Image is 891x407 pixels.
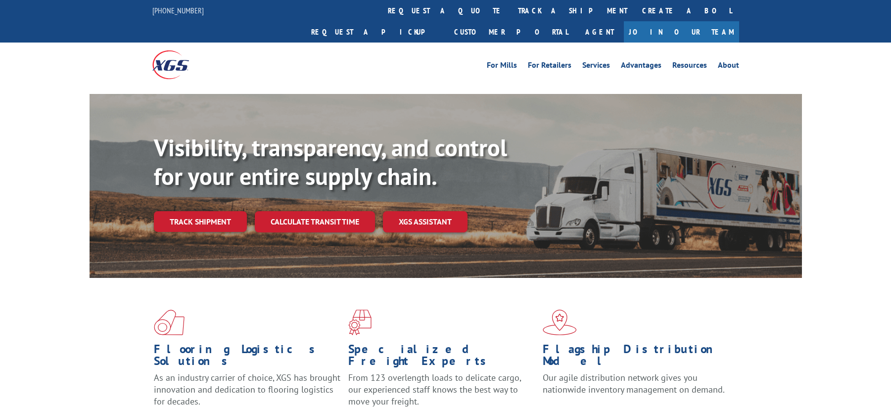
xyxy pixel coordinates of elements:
[582,61,610,72] a: Services
[624,21,739,43] a: Join Our Team
[304,21,447,43] a: Request a pickup
[528,61,571,72] a: For Retailers
[718,61,739,72] a: About
[621,61,661,72] a: Advantages
[543,343,730,372] h1: Flagship Distribution Model
[487,61,517,72] a: For Mills
[154,132,507,191] b: Visibility, transparency, and control for your entire supply chain.
[383,211,468,232] a: XGS ASSISTANT
[543,372,725,395] span: Our agile distribution network gives you nationwide inventory management on demand.
[543,310,577,335] img: xgs-icon-flagship-distribution-model-red
[575,21,624,43] a: Agent
[348,310,372,335] img: xgs-icon-focused-on-flooring-red
[154,310,185,335] img: xgs-icon-total-supply-chain-intelligence-red
[154,211,247,232] a: Track shipment
[672,61,707,72] a: Resources
[152,5,204,15] a: [PHONE_NUMBER]
[447,21,575,43] a: Customer Portal
[255,211,375,232] a: Calculate transit time
[348,343,535,372] h1: Specialized Freight Experts
[154,372,340,407] span: As an industry carrier of choice, XGS has brought innovation and dedication to flooring logistics...
[154,343,341,372] h1: Flooring Logistics Solutions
